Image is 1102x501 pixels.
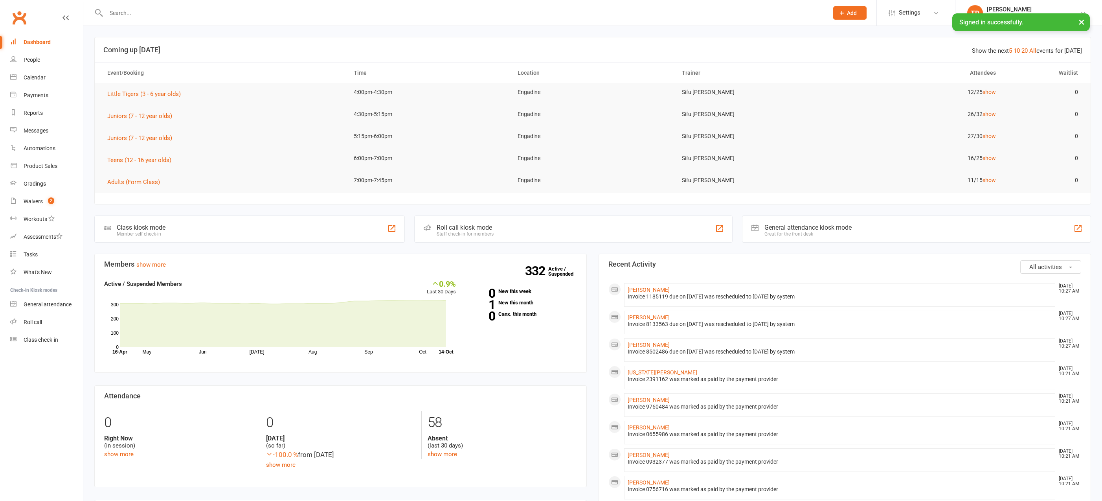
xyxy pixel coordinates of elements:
[10,87,83,104] a: Payments
[987,6,1080,13] div: [PERSON_NAME]
[899,4,920,22] span: Settings
[1003,171,1085,190] td: 0
[10,263,83,281] a: What's New
[983,177,996,183] a: show
[511,171,675,190] td: Engadine
[839,83,1003,101] td: 12/25
[24,145,55,151] div: Automations
[1009,47,1012,54] a: 5
[628,293,1052,300] div: Invoice 1185119 due on [DATE] was rescheduled to [DATE] by system
[1055,476,1081,486] time: [DATE] 10:21 AM
[675,63,839,83] th: Trainer
[1003,63,1085,83] th: Waitlist
[428,435,577,449] div: (last 30 days)
[833,6,867,20] button: Add
[266,461,296,468] a: show more
[107,90,181,98] span: Little Tigers (3 - 6 year olds)
[628,459,1052,465] div: Invoice 0932377 was marked as paid by the payment provider
[107,134,172,142] span: Juniors (7 - 12 year olds)
[628,431,1052,438] div: Invoice 0655986 was marked as paid by the payment provider
[1014,47,1020,54] a: 10
[266,411,415,435] div: 0
[48,197,54,204] span: 2
[24,57,40,63] div: People
[972,46,1082,55] div: Show the next events for [DATE]
[24,110,43,116] div: Reports
[10,140,83,157] a: Automations
[24,301,72,308] div: General attendance
[628,321,1052,328] div: Invoice 8133563 due on [DATE] was rescheduled to [DATE] by system
[24,163,57,169] div: Product Sales
[10,104,83,122] a: Reports
[839,105,1003,123] td: 26/32
[24,337,58,343] div: Class check-in
[959,18,1023,26] span: Signed in successfully.
[107,155,177,165] button: Teens (12 - 16 year olds)
[1055,311,1081,321] time: [DATE] 10:27 AM
[1020,260,1081,274] button: All activities
[10,331,83,349] a: Class kiosk mode
[628,376,1052,383] div: Invoice 2391162 was marked as paid by the payment provider
[1029,263,1062,271] span: All activities
[839,63,1003,83] th: Attendees
[428,411,577,435] div: 58
[764,231,852,237] div: Great for the front desk
[628,403,1052,410] div: Invoice 9760484 was marked as paid by the payment provider
[104,411,254,435] div: 0
[136,261,166,268] a: show more
[10,122,83,140] a: Messages
[104,435,254,449] div: (in session)
[347,105,511,123] td: 4:30pm-5:15pm
[675,105,839,123] td: Sifu [PERSON_NAME]
[511,63,675,83] th: Location
[1003,149,1085,168] td: 0
[347,149,511,168] td: 6:00pm-7:00pm
[10,313,83,331] a: Roll call
[628,486,1052,493] div: Invoice 0756716 was marked as paid by the payment provider
[628,479,670,486] a: [PERSON_NAME]
[107,112,172,120] span: Juniors (7 - 12 year olds)
[24,74,46,81] div: Calendar
[427,279,456,296] div: Last 30 Days
[266,449,415,460] div: from [DATE]
[675,149,839,168] td: Sifu [PERSON_NAME]
[468,287,495,299] strong: 0
[24,269,52,275] div: What's New
[427,279,456,288] div: 0.9%
[468,300,577,305] a: 1New this month
[104,451,134,458] a: show more
[1029,47,1036,54] a: All
[107,177,165,187] button: Adults (Form Class)
[24,216,47,222] div: Workouts
[628,342,670,348] a: [PERSON_NAME]
[107,133,178,143] button: Juniors (7 - 12 year olds)
[468,310,495,322] strong: 0
[24,92,48,98] div: Payments
[437,224,494,231] div: Roll call kiosk mode
[839,127,1003,146] td: 27/30
[107,89,186,99] button: Little Tigers (3 - 6 year olds)
[266,451,298,459] span: -100.0 %
[468,289,577,294] a: 0New this week
[511,149,675,168] td: Engadine
[347,63,511,83] th: Time
[628,369,697,376] a: [US_STATE][PERSON_NAME]
[1074,13,1089,30] button: ×
[983,89,996,95] a: show
[1021,47,1028,54] a: 20
[675,127,839,146] td: Sifu [PERSON_NAME]
[428,435,577,442] strong: Absent
[847,10,857,16] span: Add
[1055,449,1081,459] time: [DATE] 10:21 AM
[104,7,823,18] input: Search...
[24,181,46,187] div: Gradings
[628,452,670,458] a: [PERSON_NAME]
[468,311,577,317] a: 0Canx. this month
[983,155,996,161] a: show
[24,234,62,240] div: Assessments
[10,193,83,210] a: Waivers 2
[468,299,495,311] strong: 1
[1003,105,1085,123] td: 0
[1055,394,1081,404] time: [DATE] 10:21 AM
[10,246,83,263] a: Tasks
